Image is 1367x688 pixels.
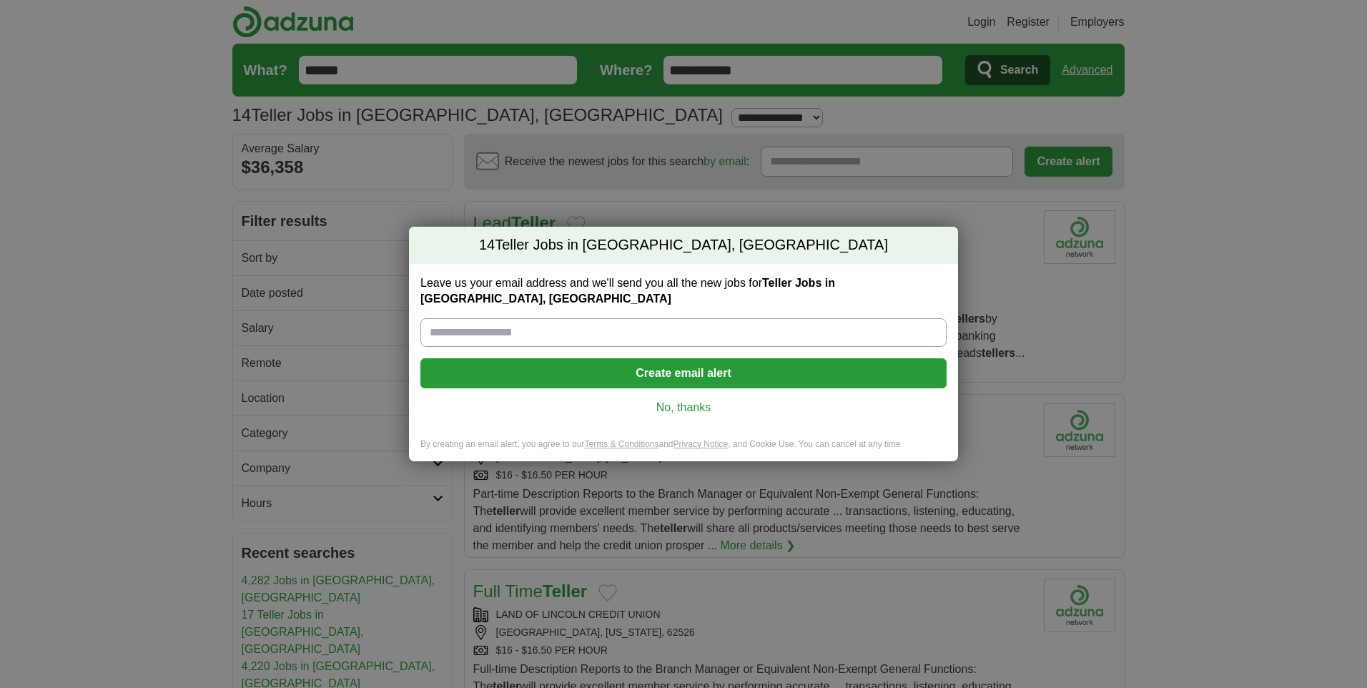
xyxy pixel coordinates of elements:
strong: Teller Jobs in [GEOGRAPHIC_DATA], [GEOGRAPHIC_DATA] [420,277,835,305]
button: Create email alert [420,358,947,388]
a: Privacy Notice [673,439,729,449]
a: No, thanks [432,400,935,416]
h2: Teller Jobs in [GEOGRAPHIC_DATA], [GEOGRAPHIC_DATA] [409,227,958,264]
span: 14 [479,235,495,255]
div: By creating an email alert, you agree to our and , and Cookie Use. You can cancel at any time. [409,438,958,462]
a: Terms & Conditions [584,439,658,449]
label: Leave us your email address and we'll send you all the new jobs for [420,275,947,307]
